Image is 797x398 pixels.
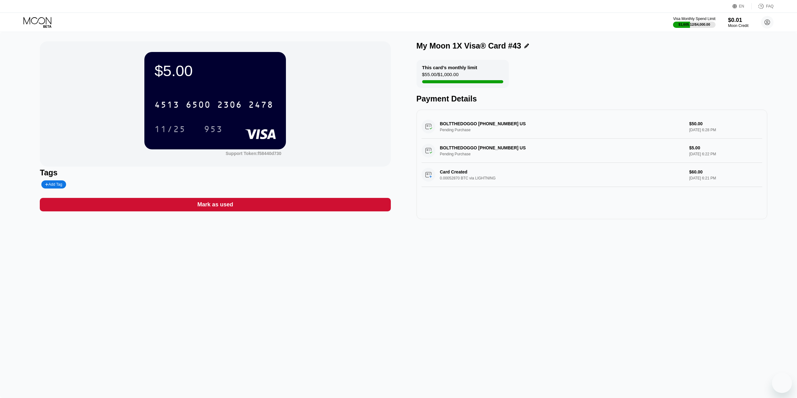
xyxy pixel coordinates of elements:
[422,65,477,70] div: This card’s monthly limit
[732,3,752,9] div: EN
[417,41,521,50] div: My Moon 1X Visa® Card #43
[225,151,281,156] div: Support Token: f58440d730
[150,121,190,137] div: 11/25
[40,168,391,177] div: Tags
[154,62,276,80] div: $5.00
[766,4,774,8] div: FAQ
[673,17,715,21] div: Visa Monthly Spend Limit
[154,101,179,111] div: 4513
[679,23,710,26] div: $1,605.12 / $4,000.00
[41,180,66,189] div: Add Tag
[728,17,748,28] div: $0.01Moon Credit
[752,3,774,9] div: FAQ
[739,4,744,8] div: EN
[673,17,715,28] div: Visa Monthly Spend Limit$1,605.12/$4,000.00
[40,198,391,211] div: Mark as used
[248,101,273,111] div: 2478
[45,182,62,187] div: Add Tag
[422,72,459,80] div: $55.00 / $1,000.00
[417,94,767,103] div: Payment Details
[225,151,281,156] div: Support Token:f58440d730
[154,125,186,135] div: 11/25
[728,23,748,28] div: Moon Credit
[204,125,223,135] div: 953
[217,101,242,111] div: 2306
[199,121,227,137] div: 953
[197,201,233,208] div: Mark as used
[728,17,748,23] div: $0.01
[151,97,277,112] div: 4513650023062478
[186,101,211,111] div: 6500
[772,373,792,393] iframe: Button to launch messaging window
